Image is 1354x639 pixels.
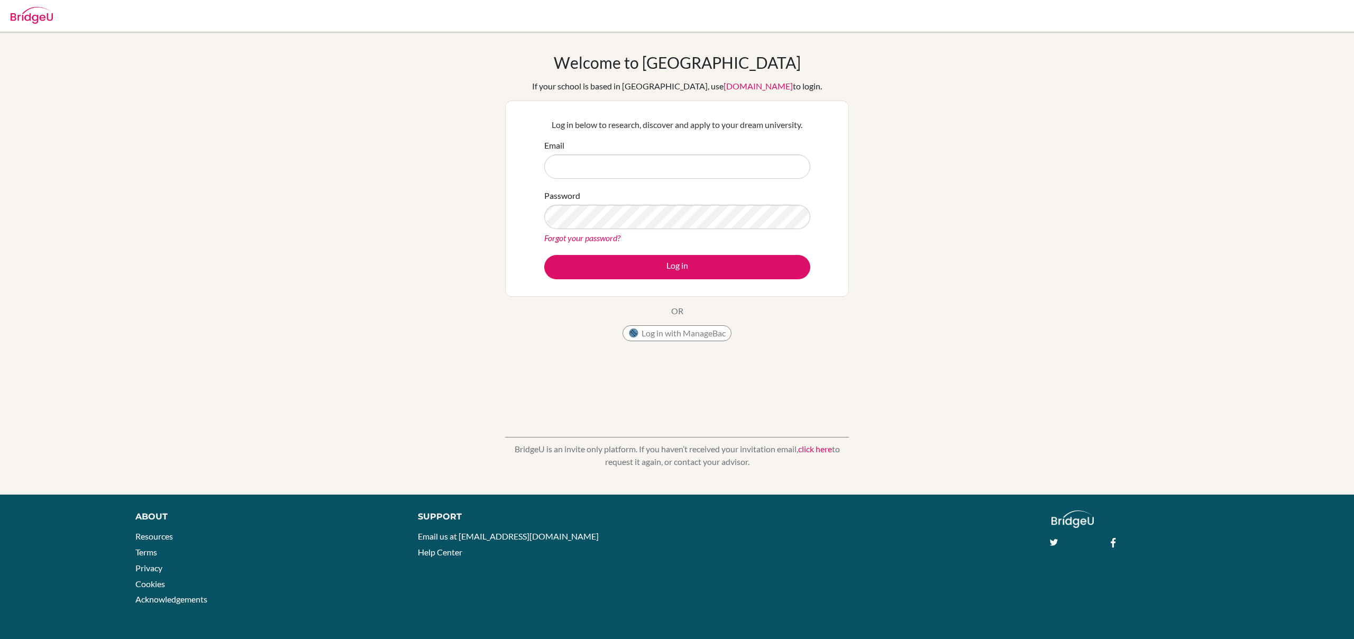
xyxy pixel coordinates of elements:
[532,80,822,93] div: If your school is based in [GEOGRAPHIC_DATA], use to login.
[505,443,849,468] p: BridgeU is an invite only platform. If you haven’t received your invitation email, to request it ...
[11,7,53,24] img: Bridge-U
[1051,510,1094,528] img: logo_white@2x-f4f0deed5e89b7ecb1c2cc34c3e3d731f90f0f143d5ea2071677605dd97b5244.png
[623,325,731,341] button: Log in with ManageBac
[135,547,157,557] a: Terms
[135,510,395,523] div: About
[418,531,599,541] a: Email us at [EMAIL_ADDRESS][DOMAIN_NAME]
[418,547,462,557] a: Help Center
[135,594,207,604] a: Acknowledgements
[554,53,801,72] h1: Welcome to [GEOGRAPHIC_DATA]
[544,189,580,202] label: Password
[724,81,793,91] a: [DOMAIN_NAME]
[135,563,162,573] a: Privacy
[418,510,663,523] div: Support
[135,579,165,589] a: Cookies
[544,139,564,152] label: Email
[135,531,173,541] a: Resources
[544,118,810,131] p: Log in below to research, discover and apply to your dream university.
[671,305,683,317] p: OR
[544,233,620,243] a: Forgot your password?
[798,444,832,454] a: click here
[544,255,810,279] button: Log in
